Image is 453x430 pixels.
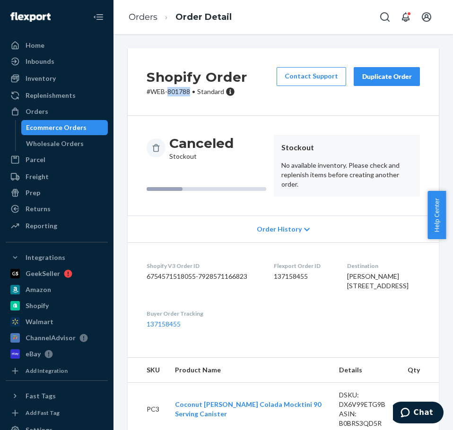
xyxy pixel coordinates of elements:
button: Open notifications [396,8,415,26]
th: SKU [128,358,167,383]
a: Order Detail [175,12,232,22]
div: ASIN: B0BRS3QD5R [339,409,392,428]
a: Inbounds [6,54,108,69]
a: ChannelAdvisor [6,330,108,345]
a: Replenishments [6,88,108,103]
span: • [192,87,195,95]
a: Freight [6,169,108,184]
a: Shopify [6,298,108,313]
div: Home [26,41,44,50]
span: Standard [197,87,224,95]
a: Add Fast Tag [6,407,108,419]
a: Amazon [6,282,108,297]
iframe: Opens a widget where you can chat to one of our agents [393,402,444,425]
div: Inventory [26,74,56,83]
div: eBay [26,349,41,359]
th: Qty [400,358,439,383]
a: Prep [6,185,108,200]
div: Ecommerce Orders [26,123,87,132]
button: Close Navigation [89,8,108,26]
button: Duplicate Order [354,67,420,86]
a: Orders [129,12,157,22]
dt: Buyer Order Tracking [147,310,259,318]
div: Returns [26,204,51,214]
a: 137158455 [147,320,181,328]
button: Open Search Box [375,8,394,26]
a: Coconut [PERSON_NAME] Colada Mocktini 90 Serving Canister [175,400,321,418]
a: Parcel [6,152,108,167]
dt: Flexport Order ID [274,262,332,270]
dt: Shopify V3 Order ID [147,262,259,270]
div: Duplicate Order [362,72,412,81]
div: Add Fast Tag [26,409,60,417]
dd: 137158455 [274,272,332,281]
button: Fast Tags [6,388,108,404]
a: Wholesale Orders [21,136,108,151]
button: Integrations [6,250,108,265]
a: Inventory [6,71,108,86]
div: Freight [26,172,49,181]
h3: Canceled [169,135,234,152]
a: GeekSeller [6,266,108,281]
img: Flexport logo [10,12,51,22]
div: DSKU: DX6V99ETG9B [339,390,392,409]
div: Inbounds [26,57,54,66]
div: Reporting [26,221,57,231]
div: Parcel [26,155,45,164]
div: Wholesale Orders [26,139,84,148]
a: Home [6,38,108,53]
p: No available inventory. Please check and replenish items before creating another order. [281,161,412,189]
div: Amazon [26,285,51,294]
div: Orders [26,107,48,116]
dd: 6754571518055-7928571166823 [147,272,259,281]
header: Stockout [281,142,412,153]
span: [PERSON_NAME] [STREET_ADDRESS] [347,272,409,290]
a: Reporting [6,218,108,233]
th: Details [331,358,400,383]
a: Returns [6,201,108,216]
a: Add Integration [6,365,108,377]
div: Add Integration [26,367,68,375]
a: Contact Support [277,67,346,86]
ol: breadcrumbs [121,3,239,31]
a: Ecommerce Orders [21,120,108,135]
div: Replenishments [26,91,76,100]
div: Walmart [26,317,53,327]
div: Shopify [26,301,49,310]
div: GeekSeller [26,269,60,278]
a: eBay [6,346,108,361]
button: Open account menu [417,8,436,26]
span: Order History [257,224,302,234]
h2: Shopify Order [147,67,247,87]
div: Fast Tags [26,391,56,401]
div: ChannelAdvisor [26,333,76,343]
p: # WEB-801788 [147,87,247,96]
div: Stockout [169,135,234,161]
a: Orders [6,104,108,119]
dt: Destination [347,262,420,270]
button: Help Center [427,191,446,239]
div: Prep [26,188,40,198]
div: Integrations [26,253,65,262]
a: Walmart [6,314,108,329]
th: Product Name [167,358,331,383]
